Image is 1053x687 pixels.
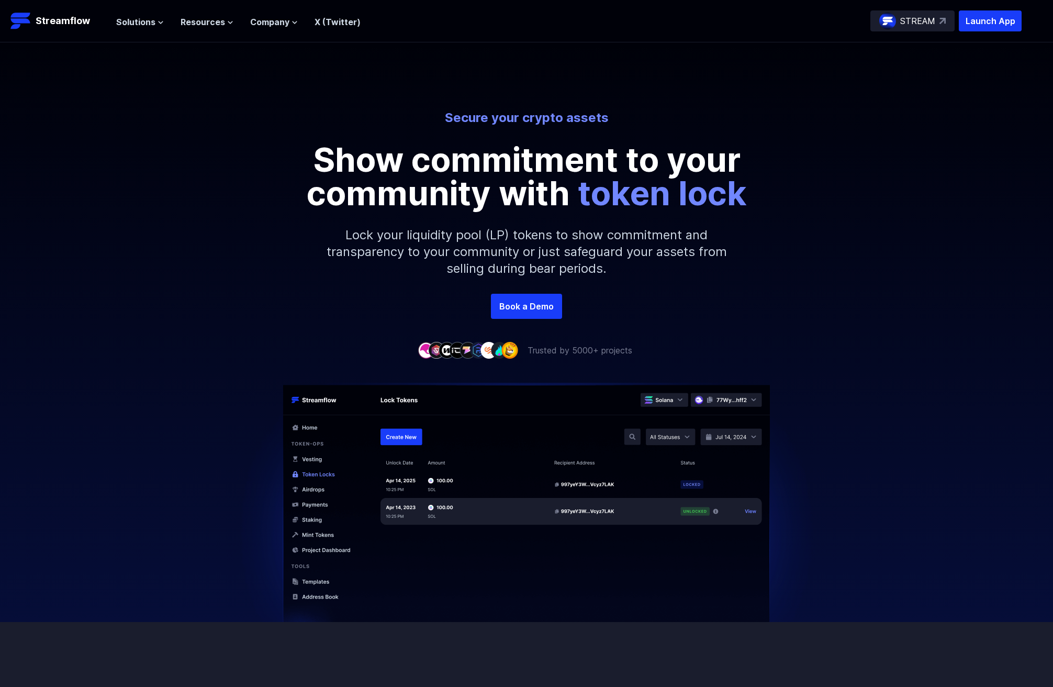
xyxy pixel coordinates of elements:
[116,16,155,28] span: Solutions
[228,383,825,648] img: Hero Image
[181,16,233,28] button: Resources
[36,14,90,28] p: Streamflow
[237,109,816,126] p: Secure your crypto assets
[959,10,1022,31] button: Launch App
[491,342,508,358] img: company-8
[250,16,298,28] button: Company
[460,342,476,358] img: company-5
[315,17,361,27] a: X (Twitter)
[301,210,752,294] p: Lock your liquidity pool (LP) tokens to show commitment and transparency to your community or jus...
[879,13,896,29] img: streamflow-logo-circle.png
[578,173,747,213] span: token lock
[900,15,935,27] p: STREAM
[491,294,562,319] a: Book a Demo
[418,342,434,358] img: company-1
[250,16,289,28] span: Company
[449,342,466,358] img: company-4
[470,342,487,358] img: company-6
[480,342,497,358] img: company-7
[528,344,632,357] p: Trusted by 5000+ projects
[870,10,955,31] a: STREAM
[428,342,445,358] img: company-2
[439,342,455,358] img: company-3
[501,342,518,358] img: company-9
[116,16,164,28] button: Solutions
[181,16,225,28] span: Resources
[10,10,31,31] img: Streamflow Logo
[10,10,106,31] a: Streamflow
[939,18,946,24] img: top-right-arrow.svg
[291,143,762,210] p: Show commitment to your community with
